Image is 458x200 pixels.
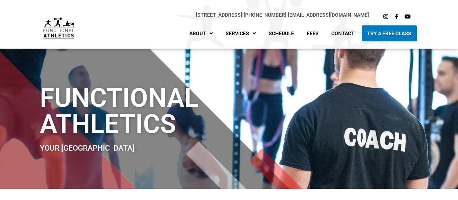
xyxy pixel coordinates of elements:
h2: Your [GEOGRAPHIC_DATA] [40,144,264,152]
a: Try A Free Class [362,25,417,41]
img: default-logo [43,17,74,38]
a: Contact [326,25,360,41]
p: | [89,11,369,19]
span: | [196,12,244,18]
a: About [184,25,218,41]
a: Services [220,25,261,41]
a: [STREET_ADDRESS] [196,12,242,18]
a: [PHONE_NUMBER] [244,12,286,18]
a: Fees [301,25,324,41]
a: [EMAIL_ADDRESS][DOMAIN_NAME] [288,12,369,18]
h1: Functional Athletics [40,85,264,137]
a: Schedule [263,25,299,41]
